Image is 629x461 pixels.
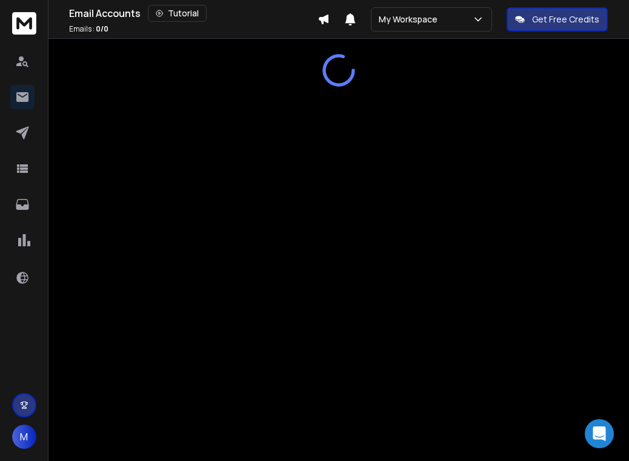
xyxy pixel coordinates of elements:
button: Tutorial [148,5,207,22]
p: My Workspace [379,13,442,25]
button: M [12,425,36,449]
span: 0 / 0 [96,24,108,34]
div: Email Accounts [69,5,318,22]
button: Get Free Credits [507,7,608,32]
p: Get Free Credits [532,13,599,25]
div: Open Intercom Messenger [585,419,614,448]
p: Emails : [69,24,108,34]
